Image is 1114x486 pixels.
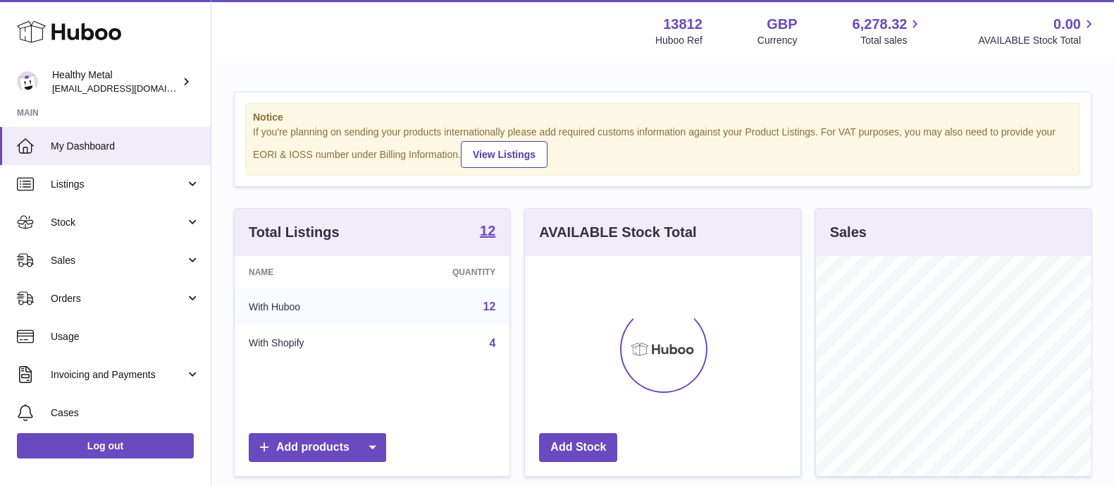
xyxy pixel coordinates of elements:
[383,256,509,288] th: Quantity
[483,300,496,312] a: 12
[51,140,200,153] span: My Dashboard
[461,141,547,168] a: View Listings
[52,68,179,95] div: Healthy Metal
[539,223,696,242] h3: AVAILABLE Stock Total
[235,325,383,362] td: With Shopify
[767,15,797,34] strong: GBP
[480,224,495,241] a: 12
[489,337,495,349] a: 4
[249,223,340,242] h3: Total Listings
[663,15,703,34] strong: 13812
[51,178,185,191] span: Listings
[51,216,185,229] span: Stock
[539,433,617,462] a: Add Stock
[853,15,908,34] span: 6,278.32
[655,34,703,47] div: Huboo Ref
[978,15,1097,47] a: 0.00 AVAILABLE Stock Total
[853,15,924,47] a: 6,278.32 Total sales
[17,433,194,458] a: Log out
[1053,15,1081,34] span: 0.00
[51,292,185,305] span: Orders
[235,256,383,288] th: Name
[253,111,1072,124] strong: Notice
[51,406,200,420] span: Cases
[978,34,1097,47] span: AVAILABLE Stock Total
[52,83,207,94] span: [EMAIL_ADDRESS][DOMAIN_NAME]
[51,254,185,267] span: Sales
[757,34,798,47] div: Currency
[480,224,495,238] strong: 12
[17,71,38,92] img: internalAdmin-13812@internal.huboo.com
[860,34,923,47] span: Total sales
[51,368,185,382] span: Invoicing and Payments
[830,223,867,242] h3: Sales
[235,288,383,325] td: With Huboo
[51,330,200,344] span: Usage
[253,126,1072,168] div: If you're planning on sending your products internationally please add required customs informati...
[249,433,386,462] a: Add products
